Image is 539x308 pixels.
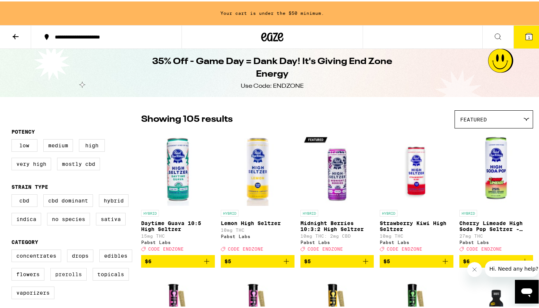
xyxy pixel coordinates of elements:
[145,257,152,263] span: $6
[380,131,453,254] a: Open page for Strawberry Kiwi High Seltzer from Pabst Labs
[137,54,407,79] h1: 35% Off - Game Day = Dank Day! It's Giving End Zone Energy
[380,208,397,215] p: HYBRID
[459,131,533,205] img: Pabst Labs - Cherry Limeade High Soda Pop Seltzer - 25mg
[228,245,263,250] span: CODE ENDZONE
[79,138,105,150] label: High
[11,183,48,188] legend: Strain Type
[50,267,87,279] label: Prerolls
[11,285,54,298] label: Vaporizers
[141,131,215,205] img: Pabst Labs - Daytime Guava 10:5 High Seltzer
[307,245,343,250] span: CODE ENDZONE
[221,226,295,231] p: 10mg THC
[300,232,374,237] p: 10mg THC: 2mg CBD
[93,267,129,279] label: Topicals
[11,238,38,244] legend: Category
[300,208,318,215] p: HYBRID
[300,254,374,266] button: Add to bag
[241,81,304,89] div: Use Code: ENDZONE
[460,115,487,121] span: Featured
[300,131,374,205] img: Pabst Labs - Midnight Berries 10:3:2 High Seltzer
[11,193,37,205] label: CBD
[466,245,502,250] span: CODE ENDZONE
[11,211,41,224] label: Indica
[43,138,73,150] label: Medium
[141,238,215,243] div: Pabst Labs
[459,238,533,243] div: Pabst Labs
[141,112,233,124] p: Showing 105 results
[141,208,159,215] p: HYBRID
[459,131,533,254] a: Open page for Cherry Limeade High Soda Pop Seltzer - 25mg from Pabst Labs
[43,193,93,205] label: CBD Dominant
[141,131,215,254] a: Open page for Daytime Guava 10:5 High Seltzer from Pabst Labs
[11,156,51,169] label: Very High
[141,219,215,231] p: Daytime Guava 10:5 High Seltzer
[11,127,35,133] legend: Potency
[67,248,93,261] label: Drops
[463,257,470,263] span: $6
[221,219,295,225] p: Lemon High Seltzer
[221,254,295,266] button: Add to bag
[300,219,374,231] p: Midnight Berries 10:3:2 High Seltzer
[11,138,37,150] label: Low
[99,248,132,261] label: Edibles
[380,232,453,237] p: 10mg THC
[485,259,539,275] iframe: Message from company
[459,232,533,237] p: 27mg THC
[380,238,453,243] div: Pabst Labs
[221,131,295,205] img: Pabst Labs - Lemon High Seltzer
[304,257,311,263] span: $5
[96,211,126,224] label: Sativa
[221,131,295,254] a: Open page for Lemon High Seltzer from Pabst Labs
[300,238,374,243] div: Pabst Labs
[141,232,215,237] p: 15mg THC
[141,254,215,266] button: Add to bag
[528,34,530,38] span: 1
[515,278,539,302] iframe: Button to launch messaging window
[459,208,477,215] p: HYBRID
[11,248,61,261] label: Concentrates
[383,257,390,263] span: $5
[47,211,90,224] label: No Species
[380,254,453,266] button: Add to bag
[380,131,453,205] img: Pabst Labs - Strawberry Kiwi High Seltzer
[380,219,453,231] p: Strawberry Kiwi High Seltzer
[224,257,231,263] span: $5
[300,131,374,254] a: Open page for Midnight Berries 10:3:2 High Seltzer from Pabst Labs
[221,232,295,237] div: Pabst Labs
[467,261,482,275] iframe: Close message
[459,219,533,231] p: Cherry Limeade High Soda Pop Seltzer - 25mg
[148,245,184,250] span: CODE ENDZONE
[387,245,422,250] span: CODE ENDZONE
[221,208,239,215] p: HYBRID
[11,267,44,279] label: Flowers
[459,254,533,266] button: Add to bag
[99,193,129,205] label: Hybrid
[57,156,100,169] label: Mostly CBD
